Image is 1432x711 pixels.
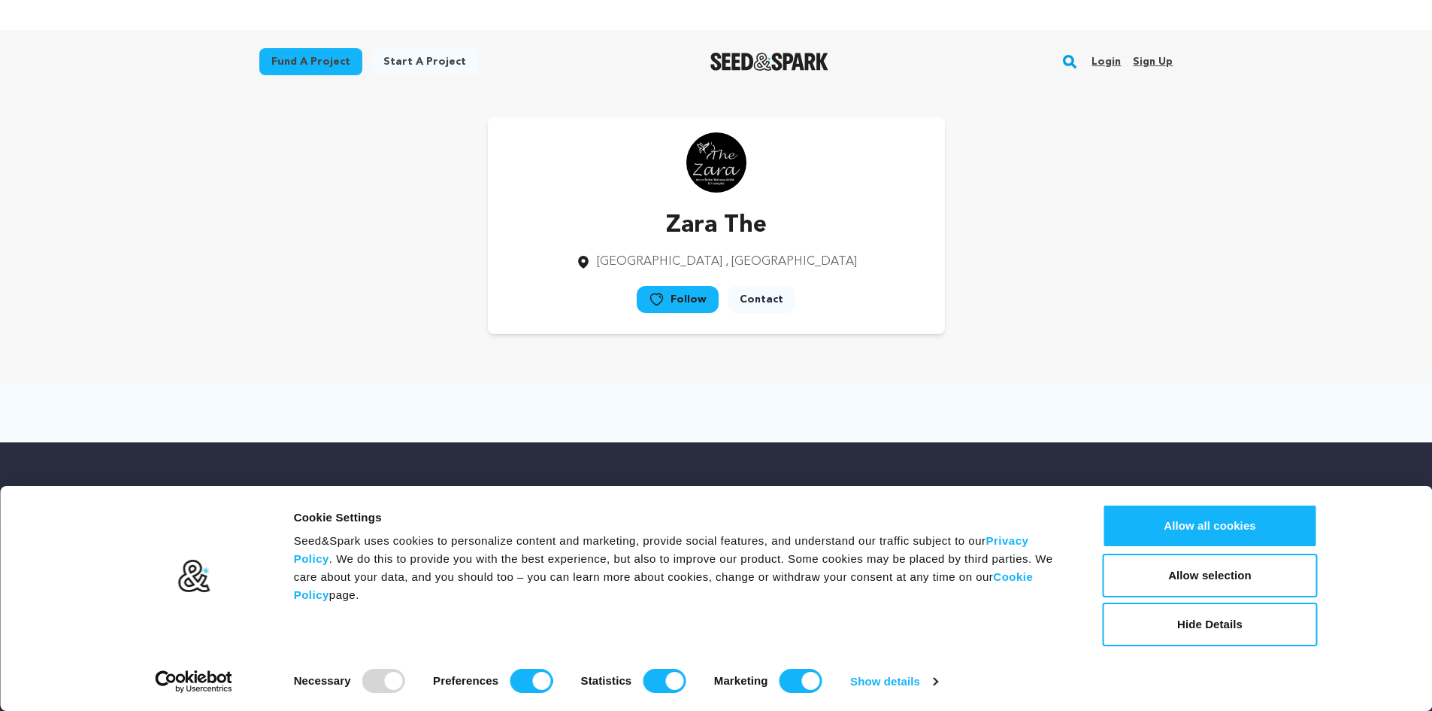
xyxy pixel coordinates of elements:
[576,208,857,244] p: Zara The
[710,53,828,71] img: Seed&Spark Logo Dark Mode
[637,286,719,313] a: Follow
[686,132,746,193] img: https://seedandspark-static.s3.us-east-2.amazonaws.com/images/User/002/305/461/medium/eb2179df7dd...
[714,674,768,687] strong: Marketing
[294,674,351,687] strong: Necessary
[1133,50,1173,74] a: Sign up
[725,256,857,268] span: , [GEOGRAPHIC_DATA]
[371,48,478,75] a: Start a project
[597,256,722,268] span: [GEOGRAPHIC_DATA]
[433,674,498,687] strong: Preferences
[1091,50,1121,74] a: Login
[710,53,828,71] a: Seed&Spark Homepage
[1103,603,1318,646] button: Hide Details
[294,509,1069,527] div: Cookie Settings
[1103,554,1318,597] button: Allow selection
[177,559,210,594] img: logo
[850,670,937,693] a: Show details
[294,532,1069,604] div: Seed&Spark uses cookies to personalize content and marketing, provide social features, and unders...
[728,286,795,313] a: Contact
[259,48,362,75] a: Fund a project
[128,670,259,693] a: Usercentrics Cookiebot - opens in a new window
[293,663,294,664] legend: Consent Selection
[1103,504,1318,548] button: Allow all cookies
[581,674,632,687] strong: Statistics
